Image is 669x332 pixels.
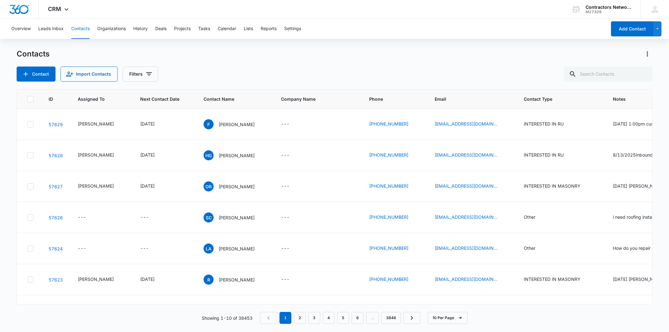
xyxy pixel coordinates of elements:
[140,120,155,127] div: [DATE]
[564,67,652,82] input: Search Contacts
[204,119,266,129] div: Contact Name - Francisco - Select to Edit Field
[140,96,179,102] span: Next Contact Date
[369,152,420,159] div: Phone - 7652994573 - Select to Edit Field
[204,244,214,254] span: LA
[204,181,266,191] div: Contact Name - Oscar Roman - Select to Edit Field
[219,152,255,159] p: [PERSON_NAME]
[435,96,500,102] span: Email
[435,183,509,190] div: Email - orqualityconstruction@gmail.com - Select to Edit Field
[204,150,214,160] span: HG
[281,183,301,190] div: Company Name - - Select to Edit Field
[524,96,589,102] span: Contact Type
[17,49,50,59] h1: Contacts
[369,276,408,282] a: [PHONE_NUMBER]
[435,214,509,221] div: Email - carosue82@yahoo.com - Select to Edit Field
[369,120,420,128] div: Phone - 7739644599 - Select to Edit Field
[219,121,255,128] p: [PERSON_NAME]
[78,183,114,189] div: [PERSON_NAME]
[78,276,125,283] div: Assigned To - Bozena Wojnar - Select to Edit Field
[642,49,652,59] button: Actions
[204,275,214,285] span: R
[352,312,364,324] a: Page 6
[323,312,335,324] a: Page 4
[204,275,266,285] div: Contact Name - Rodolfo - Select to Edit Field
[219,245,255,252] p: [PERSON_NAME]
[78,245,98,252] div: Assigned To - - Select to Edit Field
[369,152,408,158] a: [PHONE_NUMBER]
[155,19,167,39] button: Deals
[524,152,575,159] div: Contact Type - INTERESTED IN RU - Select to Edit Field
[369,96,411,102] span: Phone
[204,212,266,222] div: Contact Name - Susan Caro - Select to Edit Field
[140,245,160,252] div: Next Contact Date - - Select to Edit Field
[140,152,155,158] div: [DATE]
[435,245,509,252] div: Email - lvnhibb@aol.com - Select to Edit Field
[281,96,354,102] span: Company Name
[78,120,114,127] div: [PERSON_NAME]
[204,150,266,160] div: Contact Name - Henry Gonzalez - Select to Edit Field
[428,312,468,324] button: 10 Per Page
[140,183,166,190] div: Next Contact Date - 1764547200 - Select to Edit Field
[435,120,509,128] div: Email - fcoroofingllc@gmail.com - Select to Edit Field
[611,21,653,36] button: Add Contact
[294,312,306,324] a: Page 2
[524,214,535,220] div: Other
[78,183,125,190] div: Assigned To - Bozena Wojnar - Select to Edit Field
[260,312,420,324] nav: Pagination
[369,183,408,189] a: [PHONE_NUMBER]
[78,214,86,221] div: ---
[140,183,155,189] div: [DATE]
[49,122,63,127] a: Navigate to contact details page for Francisco
[49,96,54,102] span: ID
[524,245,535,251] div: Other
[204,119,214,129] span: F
[219,183,255,190] p: [PERSON_NAME]
[524,120,564,127] div: INTERESTED IN RU
[369,214,408,220] a: [PHONE_NUMBER]
[11,19,31,39] button: Overview
[78,214,98,221] div: Assigned To - - Select to Edit Field
[435,276,509,283] div: Email - rodolfoleon_21@hotmail.com - Select to Edit Field
[586,5,631,10] div: account name
[435,120,497,127] a: [EMAIL_ADDRESS][DOMAIN_NAME]
[140,276,155,282] div: [DATE]
[524,214,547,221] div: Contact Type - Other - Select to Edit Field
[524,183,581,189] div: INTERESTED IN MASONRY
[97,19,126,39] button: Organizations
[38,19,64,39] button: Leads Inbox
[140,214,160,221] div: Next Contact Date - - Select to Edit Field
[435,276,497,282] a: [EMAIL_ADDRESS][DOMAIN_NAME]
[369,276,420,283] div: Phone - 7735712164 - Select to Edit Field
[435,214,497,220] a: [EMAIL_ADDRESS][DOMAIN_NAME]
[435,183,497,189] a: [EMAIL_ADDRESS][DOMAIN_NAME]
[281,245,289,252] div: ---
[281,214,289,221] div: ---
[133,19,148,39] button: History
[78,152,125,159] div: Assigned To - Bozena Wojnar - Select to Edit Field
[281,120,301,128] div: Company Name - - Select to Edit Field
[49,184,63,189] a: Navigate to contact details page for Oscar Roman
[524,245,547,252] div: Contact Type - Other - Select to Edit Field
[403,312,420,324] a: Next Page
[48,6,61,12] span: CRM
[78,120,125,128] div: Assigned To - Elvis Ruelas - Select to Edit Field
[281,120,289,128] div: ---
[204,212,214,222] span: SC
[244,19,253,39] button: Lists
[281,183,289,190] div: ---
[279,312,291,324] em: 1
[140,120,166,128] div: Next Contact Date - 1755475200 - Select to Edit Field
[281,152,289,159] div: ---
[369,120,408,127] a: [PHONE_NUMBER]
[140,276,166,283] div: Next Contact Date - 1756080000 - Select to Edit Field
[524,152,564,158] div: INTERESTED IN RU
[61,67,118,82] button: Import Contacts
[369,183,420,190] div: Phone - 3125391604 - Select to Edit Field
[49,277,63,282] a: Navigate to contact details page for Rodolfo
[281,276,289,283] div: ---
[369,214,420,221] div: Phone - 9143812206 - Select to Edit Field
[49,246,63,251] a: Navigate to contact details page for Lisa Anunciation
[78,96,116,102] span: Assigned To
[524,183,592,190] div: Contact Type - INTERESTED IN MASONRY - Select to Edit Field
[369,245,408,251] a: [PHONE_NUMBER]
